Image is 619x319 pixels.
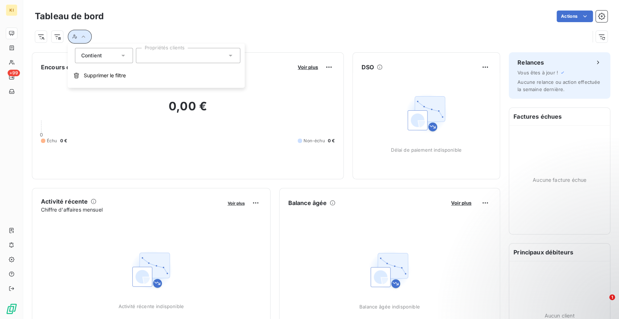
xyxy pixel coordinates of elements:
[228,201,245,206] span: Voir plus
[142,52,148,59] input: Propriétés clients
[35,10,104,23] h3: Tableau de bord
[128,247,174,293] img: Empty state
[328,138,335,144] span: 0 €
[6,4,17,16] div: KI
[226,200,247,206] button: Voir plus
[41,63,82,71] h6: Encours client
[509,108,610,125] h6: Factures échues
[451,200,471,206] span: Voir plus
[68,68,245,83] button: Supprimer le filtre
[41,197,88,206] h6: Activité récente
[60,138,67,144] span: 0 €
[41,206,223,213] span: Chiffre d'affaires mensuel
[509,244,610,261] h6: Principaux débiteurs
[81,52,102,58] span: Contient
[517,58,544,67] h6: Relances
[517,70,558,75] span: Vous êtes à jour !
[557,11,593,22] button: Actions
[362,63,374,71] h6: DSO
[474,249,619,299] iframe: Intercom notifications message
[41,99,335,121] h2: 0,00 €
[288,199,327,207] h6: Balance âgée
[609,294,615,300] span: 1
[6,303,17,315] img: Logo LeanPay
[517,79,600,92] span: Aucune relance ou action effectuée la semaine dernière.
[84,72,126,79] span: Supprimer le filtre
[40,132,43,138] span: 0
[366,247,413,294] img: Empty state
[296,64,320,70] button: Voir plus
[47,138,57,144] span: Échu
[119,303,184,309] span: Activité récente indisponible
[391,147,462,153] span: Délai de paiement indisponible
[403,90,450,137] img: Empty state
[304,138,325,144] span: Non-échu
[594,294,612,312] iframe: Intercom live chat
[8,70,20,76] span: +99
[533,176,586,184] span: Aucune facture échue
[449,200,474,206] button: Voir plus
[359,304,420,310] span: Balance âgée indisponible
[298,64,318,70] span: Voir plus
